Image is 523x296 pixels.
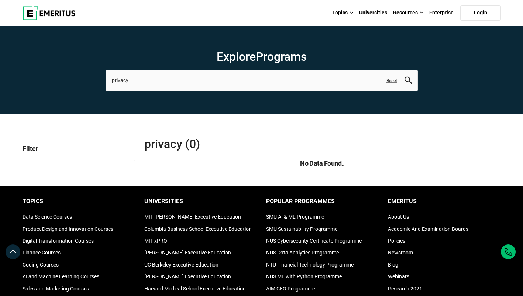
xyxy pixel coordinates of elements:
[460,5,501,21] a: Login
[266,274,342,279] a: NUS ML with Python Programme
[405,78,412,85] a: search
[388,250,413,256] a: Newsroom
[144,250,231,256] a: [PERSON_NAME] Executive Education
[266,214,324,220] a: SMU AI & ML Programme
[388,214,409,220] a: About Us
[23,274,99,279] a: AI and Machine Learning Courses
[266,226,337,232] a: SMU Sustainability Programme
[23,262,59,268] a: Coding Courses
[405,76,412,85] button: search
[266,262,354,268] a: NTU Financial Technology Programme
[256,50,307,64] span: Programs
[144,137,323,151] span: privacy (0)
[106,49,418,64] h1: Explore
[144,238,167,244] a: MIT xPRO
[23,286,89,292] a: Sales and Marketing Courses
[388,286,422,292] a: Research 2021
[388,274,409,279] a: Webinars
[144,226,252,232] a: Columbia Business School Executive Education
[266,250,339,256] a: NUS Data Analytics Programme
[266,286,315,292] a: AIM CEO Programme
[388,226,468,232] a: Academic And Examination Boards
[144,262,219,268] a: UC Berkeley Executive Education
[266,238,362,244] a: NUS Cybersecurity Certificate Programme
[144,286,246,292] a: Harvard Medical School Executive Education
[144,274,231,279] a: [PERSON_NAME] Executive Education
[388,262,398,268] a: Blog
[23,214,72,220] a: Data Science Courses
[23,226,113,232] a: Product Design and Innovation Courses
[388,238,405,244] a: Policies
[23,137,129,161] p: Filter
[106,70,418,91] input: search-page
[144,159,501,168] h5: No Data Found..
[23,238,94,244] a: Digital Transformation Courses
[144,214,241,220] a: MIT [PERSON_NAME] Executive Education
[23,250,61,256] a: Finance Courses
[386,77,397,84] a: Reset search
